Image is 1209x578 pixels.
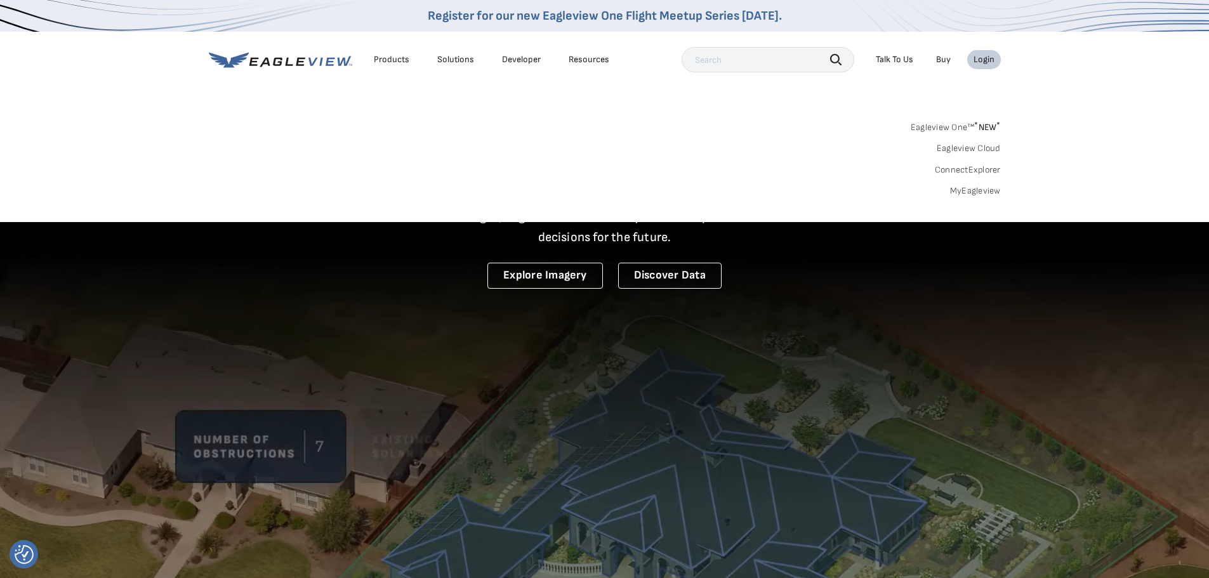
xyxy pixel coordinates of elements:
[682,47,854,72] input: Search
[618,263,722,289] a: Discover Data
[935,164,1001,176] a: ConnectExplorer
[569,54,609,65] div: Resources
[15,545,34,564] button: Consent Preferences
[374,54,409,65] div: Products
[15,545,34,564] img: Revisit consent button
[937,143,1001,154] a: Eagleview Cloud
[876,54,913,65] div: Talk To Us
[428,8,782,23] a: Register for our new Eagleview One Flight Meetup Series [DATE].
[502,54,541,65] a: Developer
[487,263,603,289] a: Explore Imagery
[974,122,1000,133] span: NEW
[437,54,474,65] div: Solutions
[936,54,951,65] a: Buy
[911,118,1001,133] a: Eagleview One™*NEW*
[950,185,1001,197] a: MyEagleview
[974,54,994,65] div: Login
